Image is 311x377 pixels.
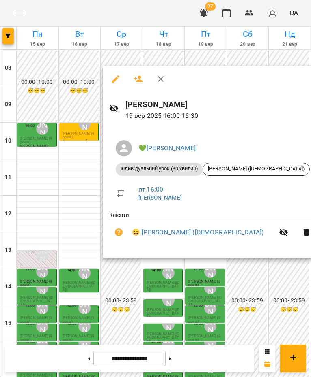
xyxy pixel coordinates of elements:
[203,163,310,176] div: [PERSON_NAME] ([DEMOGRAPHIC_DATA])
[109,223,129,242] button: Візит ще не сплачено. Додати оплату?
[116,165,203,173] span: Індивідуальний урок (30 хвилин)
[138,185,163,193] a: пт , 16:00
[138,144,196,152] a: 💚[PERSON_NAME]
[203,165,309,173] span: [PERSON_NAME] ([DEMOGRAPHIC_DATA])
[132,228,263,237] a: 😀 [PERSON_NAME] ([DEMOGRAPHIC_DATA])
[138,194,182,201] a: [PERSON_NAME]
